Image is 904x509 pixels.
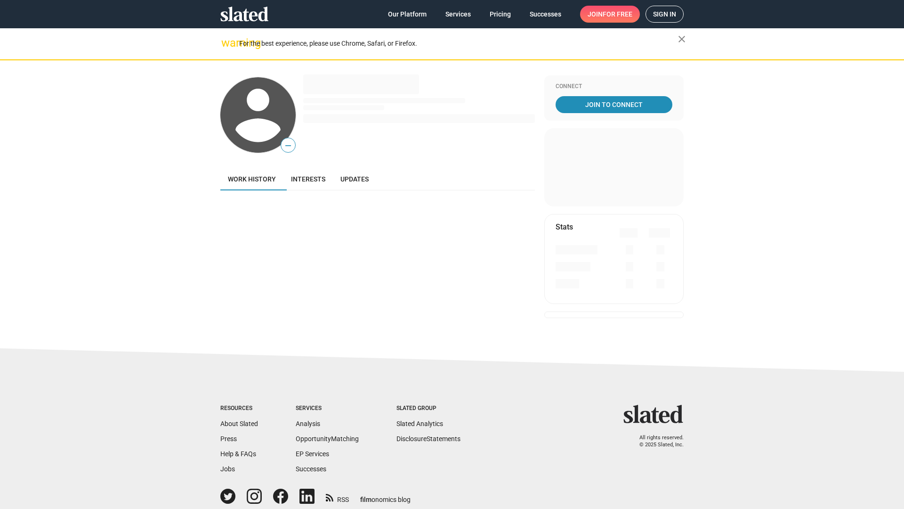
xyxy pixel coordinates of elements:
a: Jobs [220,465,235,473]
a: Help & FAQs [220,450,256,458]
a: Interests [283,168,333,190]
mat-icon: warning [221,37,233,49]
span: Work history [228,175,276,183]
div: For the best experience, please use Chrome, Safari, or Firefox. [239,37,678,50]
a: RSS [326,490,349,504]
a: Analysis [296,420,320,427]
span: Updates [340,175,369,183]
span: Join To Connect [557,96,670,113]
div: Slated Group [396,405,460,412]
a: Slated Analytics [396,420,443,427]
a: EP Services [296,450,329,458]
a: Successes [522,6,569,23]
div: Connect [556,83,672,90]
a: Sign in [646,6,684,23]
p: All rights reserved. © 2025 Slated, Inc. [630,435,684,448]
a: Work history [220,168,283,190]
span: film [360,496,371,503]
div: Resources [220,405,258,412]
span: Join [588,6,632,23]
mat-icon: close [676,33,687,45]
a: OpportunityMatching [296,435,359,443]
a: Successes [296,465,326,473]
span: Pricing [490,6,511,23]
a: Joinfor free [580,6,640,23]
a: Pricing [482,6,518,23]
span: Successes [530,6,561,23]
span: Sign in [653,6,676,22]
a: Updates [333,168,376,190]
a: DisclosureStatements [396,435,460,443]
a: About Slated [220,420,258,427]
span: for free [603,6,632,23]
div: Services [296,405,359,412]
a: Press [220,435,237,443]
span: — [281,140,295,152]
span: Services [445,6,471,23]
a: Our Platform [380,6,434,23]
a: Join To Connect [556,96,672,113]
span: Our Platform [388,6,427,23]
a: Services [438,6,478,23]
mat-card-title: Stats [556,222,573,232]
span: Interests [291,175,325,183]
a: filmonomics blog [360,488,411,504]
